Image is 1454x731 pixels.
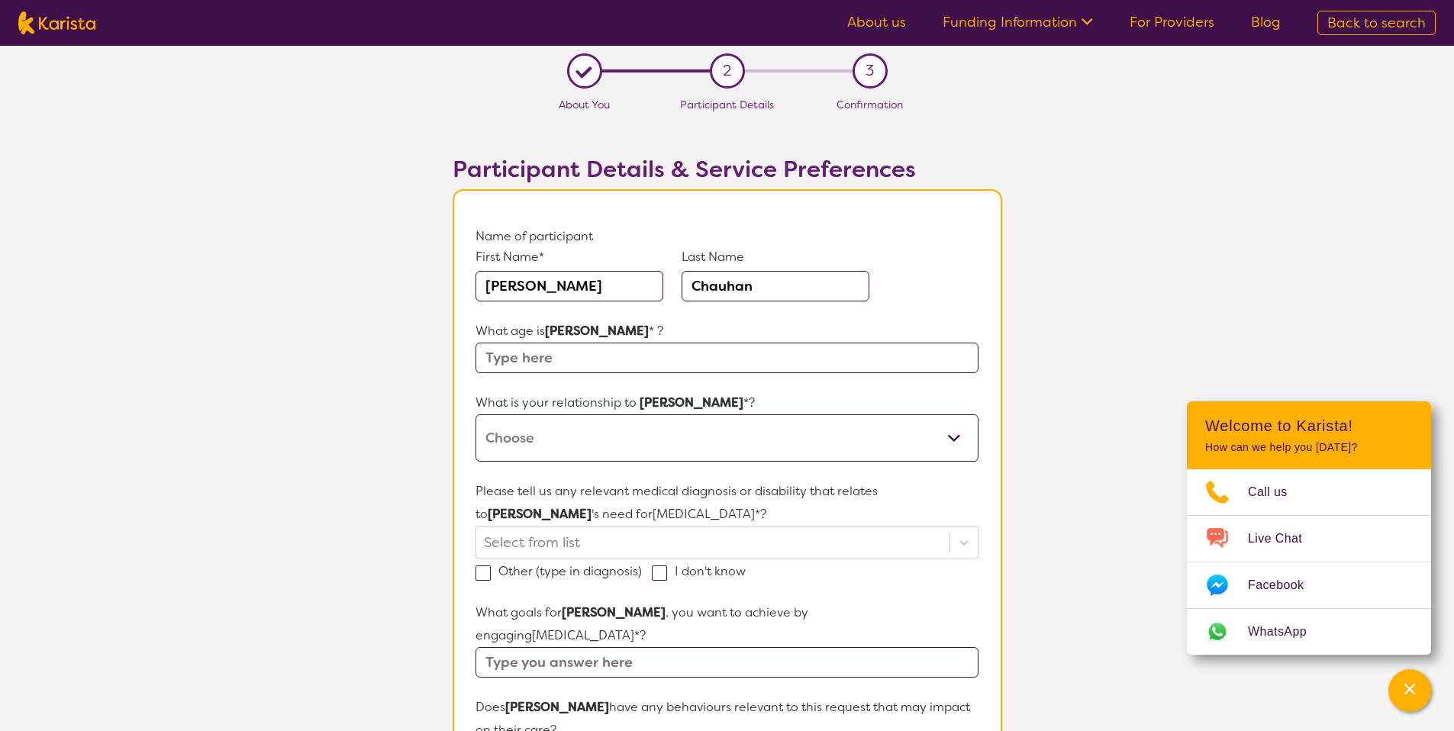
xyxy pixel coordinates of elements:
input: Type here [476,343,978,373]
a: About us [847,13,906,31]
strong: [PERSON_NAME] [505,699,609,715]
p: Last Name [682,248,869,266]
strong: [PERSON_NAME] [640,394,743,411]
strong: [PERSON_NAME] [488,506,592,522]
span: Facebook [1248,574,1322,597]
p: How can we help you [DATE]? [1205,441,1413,454]
span: About You [559,98,610,111]
strong: [PERSON_NAME] [545,323,649,339]
p: What is your relationship to *? [476,391,978,414]
span: 2 [723,60,731,82]
div: L [572,60,596,83]
span: Participant Details [680,98,774,111]
h2: Welcome to Karista! [1205,417,1413,435]
p: Please tell us any relevant medical diagnosis or disability that relates to 's need for [MEDICAL_... [476,480,978,526]
p: What goals for , you want to achieve by engaging [MEDICAL_DATA] *? [476,601,978,647]
div: Channel Menu [1187,401,1431,655]
p: Name of participant [476,225,978,248]
button: Channel Menu [1388,669,1431,712]
a: Blog [1251,13,1281,31]
span: Back to search [1327,14,1426,32]
a: Funding Information [943,13,1093,31]
p: First Name* [476,248,663,266]
span: WhatsApp [1248,620,1325,643]
input: Type you answer here [476,647,978,678]
label: Other (type in diagnosis) [476,563,652,579]
a: For Providers [1130,13,1214,31]
h2: Participant Details & Service Preferences [453,156,1002,183]
span: Call us [1248,481,1306,504]
span: Live Chat [1248,527,1320,550]
a: Web link opens in a new tab. [1187,609,1431,655]
p: What age is * ? [476,320,978,343]
a: Back to search [1317,11,1436,35]
label: I don't know [652,563,756,579]
span: Confirmation [837,98,903,111]
strong: [PERSON_NAME] [562,604,666,620]
ul: Choose channel [1187,469,1431,655]
span: 3 [866,60,874,82]
img: Karista logo [18,11,95,34]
